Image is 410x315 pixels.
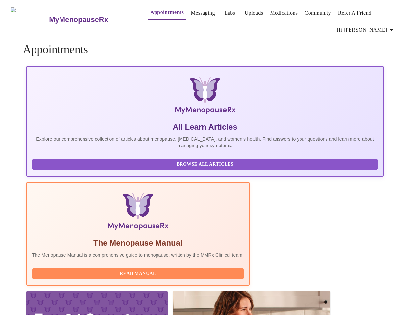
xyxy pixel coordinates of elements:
[242,7,266,20] button: Uploads
[334,23,398,36] button: Hi [PERSON_NAME]
[32,252,244,258] p: The Menopause Manual is a comprehensive guide to menopause, written by the MMRx Clinical team.
[32,161,380,167] a: Browse All Articles
[270,9,298,18] a: Medications
[23,43,387,56] h4: Appointments
[245,9,263,18] a: Uploads
[191,9,215,18] a: Messaging
[32,122,378,132] h5: All Learn Articles
[39,160,372,169] span: Browse All Articles
[86,77,324,117] img: MyMenopauseRx Logo
[32,268,244,280] button: Read Manual
[267,7,300,20] button: Medications
[32,270,246,276] a: Read Manual
[224,9,235,18] a: Labs
[335,7,374,20] button: Refer a Friend
[66,193,210,233] img: Menopause Manual
[32,238,244,248] h5: The Menopause Manual
[219,7,240,20] button: Labs
[188,7,217,20] button: Messaging
[302,7,334,20] button: Community
[11,7,48,32] img: MyMenopauseRx Logo
[32,136,378,149] p: Explore our comprehensive collection of articles about menopause, [MEDICAL_DATA], and women's hea...
[32,159,378,170] button: Browse All Articles
[48,8,134,31] a: MyMenopauseRx
[338,9,372,18] a: Refer a Friend
[49,15,108,24] h3: MyMenopauseRx
[150,8,184,17] a: Appointments
[148,6,186,20] button: Appointments
[337,25,395,34] span: Hi [PERSON_NAME]
[39,270,237,278] span: Read Manual
[305,9,331,18] a: Community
